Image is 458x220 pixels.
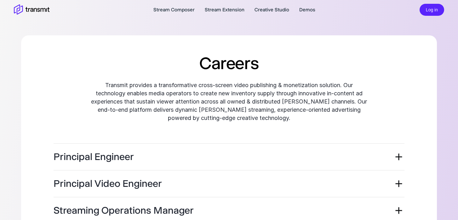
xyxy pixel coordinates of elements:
[255,6,289,14] a: Creative Studio
[54,205,194,216] h3: Streaming Operations Manager
[199,52,259,74] h2: Careers
[54,178,162,189] h3: Principal Video Engineer
[420,4,444,16] button: Log in
[35,78,423,125] div: Transmit provides a transformative cross-screen video publishing & monetization solution. Our tec...
[54,151,134,163] h3: Principal Engineer
[420,6,444,12] a: Log in
[299,6,315,14] a: Demos
[205,6,244,14] a: Stream Extension
[153,6,195,14] a: Stream Composer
